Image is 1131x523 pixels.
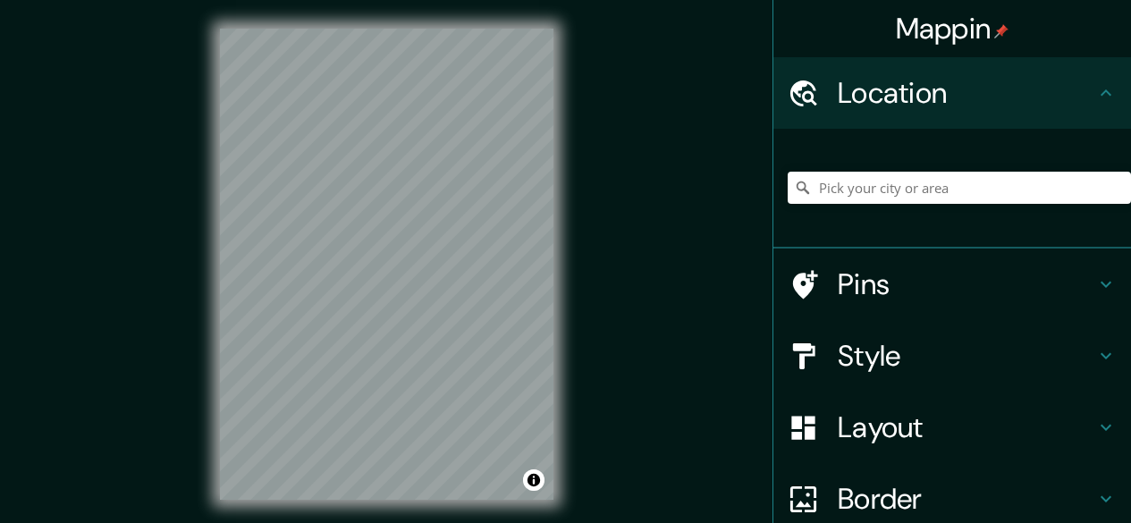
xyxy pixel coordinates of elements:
input: Pick your city or area [788,172,1131,204]
h4: Pins [838,266,1095,302]
div: Location [773,57,1131,129]
canvas: Map [220,29,553,500]
h4: Layout [838,409,1095,445]
h4: Style [838,338,1095,374]
img: pin-icon.png [994,24,1009,38]
h4: Border [838,481,1095,517]
h4: Mappin [896,11,1009,46]
button: Toggle attribution [523,469,544,491]
div: Style [773,320,1131,392]
h4: Location [838,75,1095,111]
div: Layout [773,392,1131,463]
div: Pins [773,249,1131,320]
